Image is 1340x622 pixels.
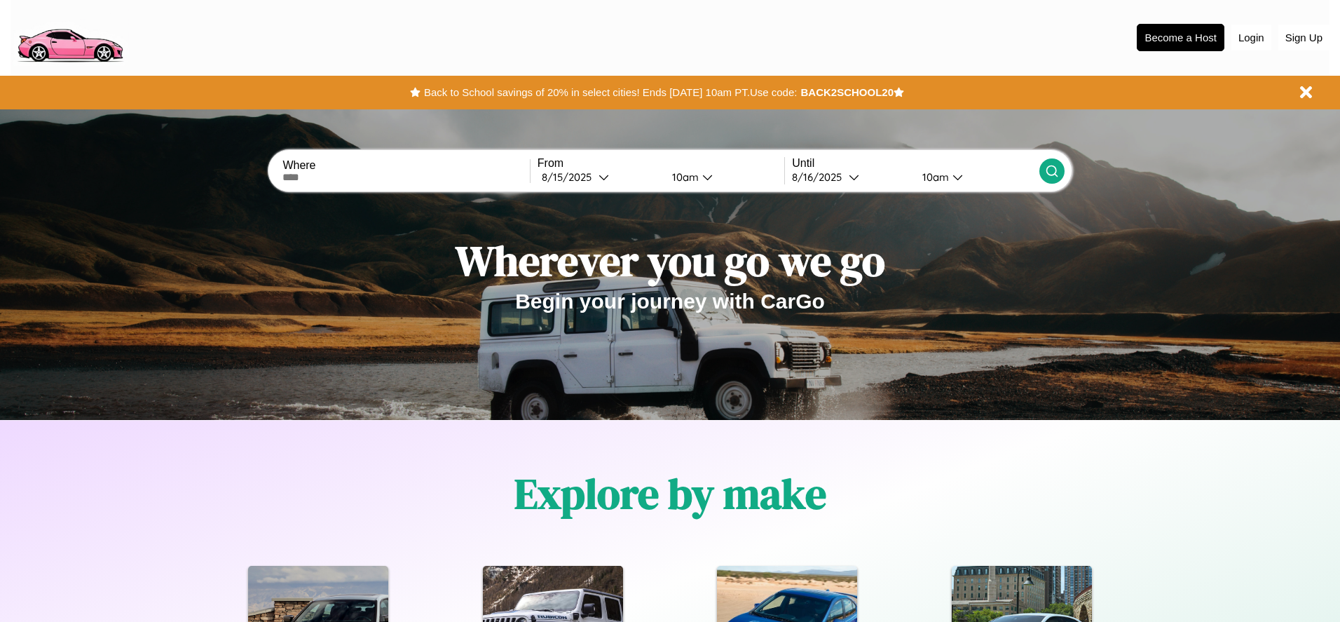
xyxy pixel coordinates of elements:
h1: Explore by make [514,465,826,522]
div: 8 / 16 / 2025 [792,170,849,184]
button: Back to School savings of 20% in select cities! Ends [DATE] 10am PT.Use code: [421,83,800,102]
div: 10am [665,170,702,184]
button: 8/15/2025 [538,170,661,184]
button: Login [1231,25,1271,50]
div: 10am [915,170,952,184]
div: 8 / 15 / 2025 [542,170,599,184]
label: From [538,157,784,170]
img: logo [11,7,129,66]
button: Sign Up [1278,25,1329,50]
button: 10am [911,170,1039,184]
b: BACK2SCHOOL20 [800,86,894,98]
label: Where [282,159,529,172]
button: Become a Host [1137,24,1224,51]
button: 10am [661,170,784,184]
label: Until [792,157,1039,170]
